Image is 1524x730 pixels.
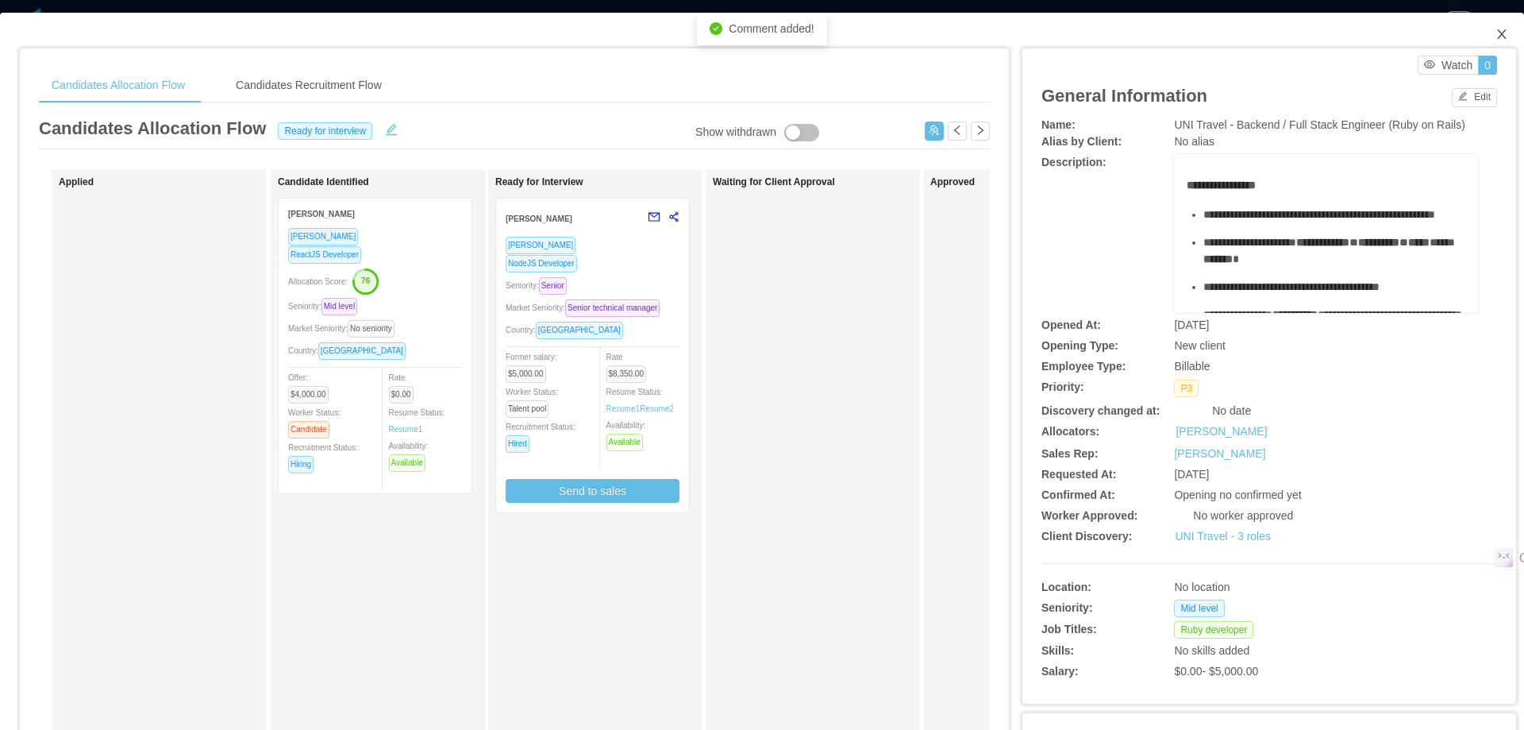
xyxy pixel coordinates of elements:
span: [PERSON_NAME] [506,237,575,254]
h1: Candidate Identified [278,176,500,188]
b: Salary: [1041,665,1079,678]
span: Country: [506,326,629,334]
span: $0.00 [389,386,414,404]
button: 76 [348,268,379,293]
span: No alias [1174,135,1214,148]
span: share-alt [668,211,679,222]
b: Client Discovery: [1041,530,1132,543]
span: Recruitment Status: [506,423,575,448]
div: No location [1174,579,1402,596]
button: icon: usergroup-add [925,122,944,141]
span: Seniority: [506,281,573,290]
i: icon: close [1495,28,1508,41]
b: Opened At: [1041,319,1101,331]
span: [PERSON_NAME] [288,228,358,245]
h1: Applied [59,176,281,188]
span: Hiring [288,456,314,473]
span: Worker Status: [288,408,341,434]
a: [PERSON_NAME] [1176,423,1267,440]
b: Alias by Client: [1041,135,1122,148]
span: Market Seniority: [506,303,666,312]
h1: Ready for Interview [495,176,718,188]
button: icon: eyeWatch [1418,56,1479,75]
div: Candidates Allocation Flow [39,68,198,103]
b: Priority: [1041,380,1084,393]
b: Discovery changed at: [1041,404,1160,417]
span: Seniority: [288,302,364,311]
span: UNI Travel - Backend / Full Stack Engineer (Ruby on Rails) [1174,118,1464,131]
span: Senior [539,277,567,295]
span: Candidate [288,421,329,438]
div: Show withdrawn [695,124,776,141]
span: Comment added! [729,22,814,35]
span: Mid level [1174,600,1224,617]
span: Available [389,454,425,472]
b: Description: [1041,156,1106,168]
span: [DATE] [1174,319,1209,331]
a: Resume2 [640,403,674,415]
b: Skills: [1041,644,1074,657]
span: [GEOGRAPHIC_DATA] [536,322,623,339]
div: rdw-wrapper [1174,154,1478,313]
span: Ready for interview [278,122,372,140]
span: Billable [1174,360,1210,373]
button: icon: editEdit [1452,88,1497,107]
text: 76 [361,276,371,285]
button: icon: left [948,122,967,141]
span: Former salary: [506,353,556,378]
span: ReactJS Developer [288,246,361,264]
article: General Information [1041,83,1207,109]
span: $4,000.00 [288,386,329,404]
span: $8,350.00 [606,365,647,383]
strong: [PERSON_NAME] [506,214,572,223]
button: mail [640,205,660,230]
span: Senior technical manager [565,299,660,317]
div: Candidates Recruitment Flow [223,68,394,103]
span: Rate [606,353,653,378]
strong: [PERSON_NAME] [288,210,355,218]
span: Opening no confirmed yet [1174,489,1301,501]
b: Opening Type: [1041,339,1118,352]
h1: Waiting for Client Approval [713,176,935,188]
span: Country: [288,346,412,355]
button: icon: right [971,122,990,141]
span: Available [606,434,643,451]
span: Worker Status: [506,388,558,413]
span: Resume Status: [606,388,675,413]
span: Offer: [288,373,335,399]
span: Market Seniority: [288,324,401,333]
h1: Approved [930,176,1153,188]
span: Ruby developer [1174,621,1253,639]
span: NodeJS Developer [506,255,577,272]
b: Worker Approved: [1041,509,1137,522]
b: Job Titles: [1041,623,1097,635]
span: Allocation Score: [288,277,348,286]
span: $0.00 - $5,000.00 [1174,665,1258,678]
a: Resume1 [389,423,423,435]
article: Candidates Allocation Flow [39,115,266,141]
button: Close [1480,13,1524,57]
span: [DATE] [1174,468,1209,481]
span: New client [1174,339,1226,352]
span: Talent pool [506,400,548,418]
span: Hired [506,435,529,453]
span: Rate [389,373,420,399]
b: Name: [1041,118,1076,131]
b: Confirmed At: [1041,489,1115,501]
button: 0 [1478,56,1497,75]
span: No seniority [348,320,394,338]
a: [PERSON_NAME] [1174,447,1265,460]
span: [GEOGRAPHIC_DATA] [318,342,406,360]
span: No date [1212,404,1251,417]
i: icon: check-circle [710,22,722,35]
span: No skills added [1174,644,1249,657]
span: Resume Status: [389,408,445,434]
span: Recruitment Status: [288,443,358,469]
b: Seniority: [1041,601,1093,614]
a: UNI Travel - 3 roles [1175,530,1271,543]
span: Availability: [606,421,649,446]
b: Sales Rep: [1041,447,1099,460]
a: Resume1 [606,403,641,415]
span: Mid level [321,298,357,315]
b: Location: [1041,581,1091,593]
